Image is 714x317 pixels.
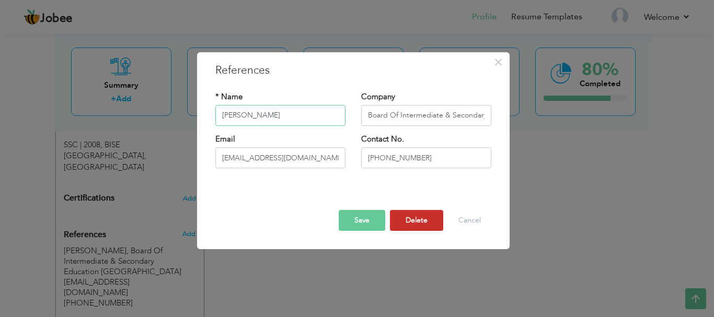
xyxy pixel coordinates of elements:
h3: References [215,63,491,78]
button: Close [490,54,507,71]
span: × [494,53,503,72]
label: Contact No. [361,134,404,145]
label: Email [215,134,235,145]
label: Company [361,91,395,102]
label: * Name [215,91,243,102]
button: Cancel [448,210,491,231]
button: Delete [390,210,443,231]
button: Save [339,210,385,231]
